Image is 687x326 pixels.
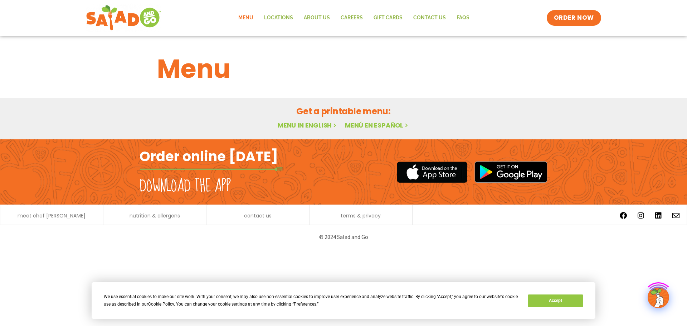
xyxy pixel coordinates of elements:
a: terms & privacy [341,213,381,218]
h1: Menu [157,49,530,88]
h2: Download the app [140,176,231,196]
img: new-SAG-logo-768×292 [86,4,161,32]
h2: Get a printable menu: [157,105,530,118]
a: Menu [233,10,259,26]
a: nutrition & allergens [130,213,180,218]
a: FAQs [451,10,475,26]
p: © 2024 Salad and Go [143,232,544,242]
span: Preferences [294,302,316,307]
img: google_play [474,161,547,183]
a: Contact Us [408,10,451,26]
a: Locations [259,10,298,26]
a: ORDER NOW [547,10,601,26]
img: appstore [397,160,467,184]
a: GIFT CARDS [368,10,408,26]
span: ORDER NOW [554,14,594,22]
nav: Menu [233,10,475,26]
a: Careers [335,10,368,26]
img: fork [140,167,283,171]
div: We use essential cookies to make our site work. With your consent, we may also use non-essential ... [104,293,519,308]
h2: Order online [DATE] [140,148,278,165]
a: Menú en español [345,121,409,130]
a: meet chef [PERSON_NAME] [18,213,86,218]
a: contact us [244,213,272,218]
span: Cookie Policy [148,302,174,307]
a: About Us [298,10,335,26]
button: Accept [528,294,583,307]
div: Cookie Consent Prompt [92,282,595,319]
a: Menu in English [278,121,338,130]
